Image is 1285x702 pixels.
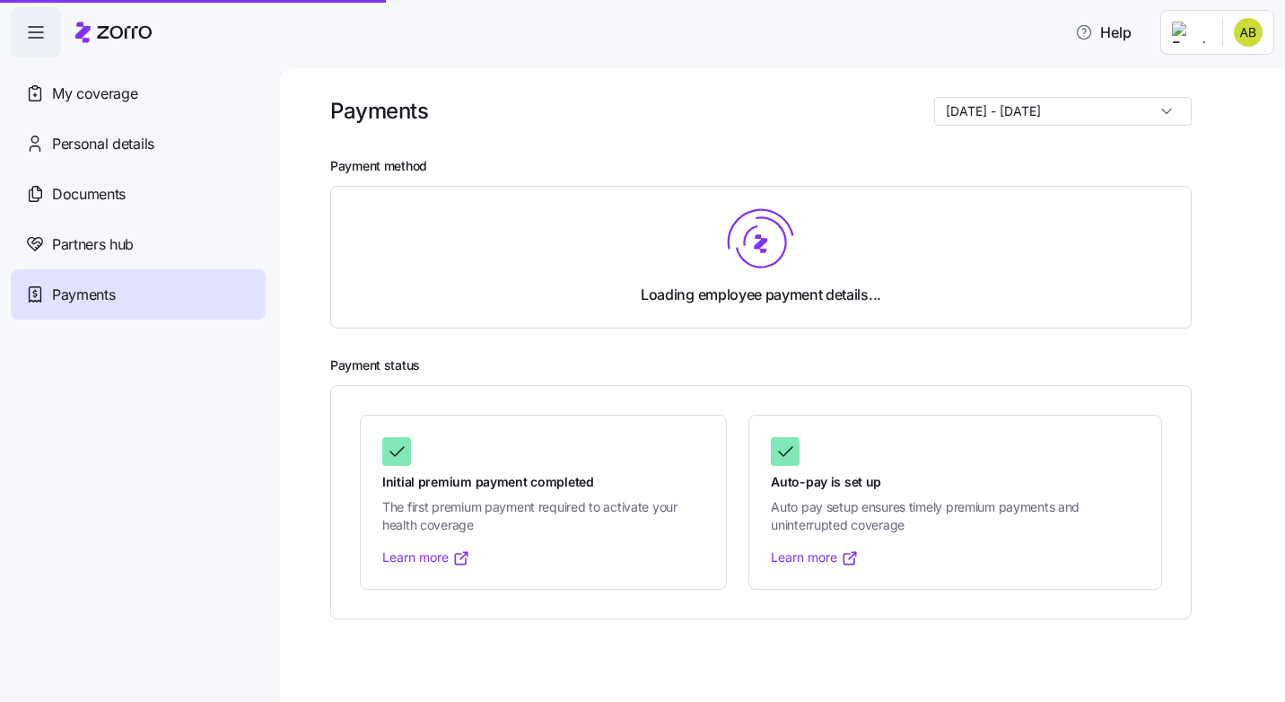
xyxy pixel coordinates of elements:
a: My coverage [11,68,266,118]
a: Documents [11,169,266,219]
span: Auto pay setup ensures timely premium payments and uninterrupted coverage [771,498,1140,535]
h2: Payment method [330,158,1260,175]
span: Documents [52,183,126,206]
span: Personal details [52,133,154,155]
span: The first premium payment required to activate your health coverage [382,498,704,535]
span: Help [1075,22,1132,43]
a: Personal details [11,118,266,169]
h2: Payment status [330,357,1260,374]
a: Partners hub [11,219,266,269]
a: Learn more [382,548,470,566]
button: Help [1061,14,1146,50]
img: aeeecd7c9e058a75851e51dfd38f4f76 [1234,18,1263,47]
a: Learn more [771,548,859,566]
span: Loading employee payment details... [641,284,881,306]
h1: Payments [330,97,428,125]
span: Auto-pay is set up [771,473,1140,491]
span: My coverage [52,83,137,105]
span: Initial premium payment completed [382,473,704,491]
span: Partners hub [52,233,134,256]
img: Employer logo [1172,22,1208,43]
span: Payments [52,284,115,306]
a: Payments [11,269,266,320]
